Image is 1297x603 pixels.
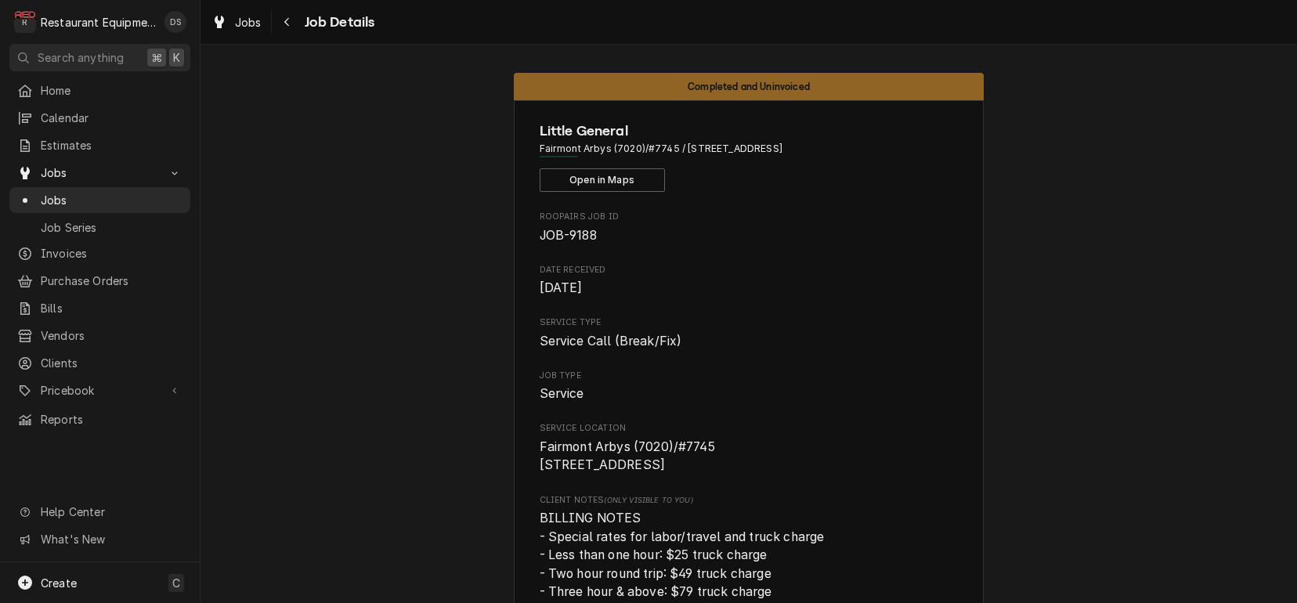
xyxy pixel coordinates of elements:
[41,504,181,520] span: Help Center
[9,268,190,294] a: Purchase Orders
[540,228,597,243] span: JOB-9188
[9,526,190,552] a: Go to What's New
[172,575,180,591] span: C
[540,370,959,403] div: Job Type
[205,9,268,35] a: Jobs
[41,82,182,99] span: Home
[540,511,825,600] span: BILLING NOTES - Special rates for labor/travel and truck charge - Less than one hour: $25 truck c...
[41,531,181,547] span: What's New
[540,211,959,223] span: Roopairs Job ID
[540,334,682,348] span: Service Call (Break/Fix)
[41,245,182,262] span: Invoices
[151,49,162,66] span: ⌘
[604,496,692,504] span: (Only Visible to You)
[41,411,182,428] span: Reports
[41,192,182,208] span: Jobs
[540,439,715,473] span: Fairmont Arbys (7020)/#7745 [STREET_ADDRESS]
[540,494,959,507] span: Client Notes
[41,14,156,31] div: Restaurant Equipment Diagnostics
[540,385,959,403] span: Job Type
[14,11,36,33] div: Restaurant Equipment Diagnostics's Avatar
[41,137,182,153] span: Estimates
[9,105,190,131] a: Calendar
[540,121,959,192] div: Client Information
[688,81,810,92] span: Completed and Uninvoiced
[540,142,959,156] span: Address
[41,327,182,344] span: Vendors
[540,211,959,244] div: Roopairs Job ID
[540,386,584,401] span: Service
[540,121,959,142] span: Name
[14,11,36,33] div: R
[164,11,186,33] div: Derek Stewart's Avatar
[9,78,190,103] a: Home
[9,406,190,432] a: Reports
[41,164,159,181] span: Jobs
[540,509,959,601] span: [object Object]
[540,438,959,475] span: Service Location
[9,215,190,240] a: Job Series
[300,12,375,33] span: Job Details
[9,44,190,71] button: Search anything⌘K
[41,273,182,289] span: Purchase Orders
[540,316,959,350] div: Service Type
[540,168,665,192] button: Open in Maps
[540,226,959,245] span: Roopairs Job ID
[9,295,190,321] a: Bills
[41,382,159,399] span: Pricebook
[514,73,984,100] div: Status
[9,350,190,376] a: Clients
[9,499,190,525] a: Go to Help Center
[9,187,190,213] a: Jobs
[235,14,262,31] span: Jobs
[540,264,959,298] div: Date Received
[540,494,959,602] div: [object Object]
[9,323,190,348] a: Vendors
[540,332,959,351] span: Service Type
[41,576,77,590] span: Create
[540,316,959,329] span: Service Type
[275,9,300,34] button: Navigate back
[41,300,182,316] span: Bills
[540,280,583,295] span: [DATE]
[38,49,124,66] span: Search anything
[9,377,190,403] a: Go to Pricebook
[540,279,959,298] span: Date Received
[540,422,959,435] span: Service Location
[9,240,190,266] a: Invoices
[164,11,186,33] div: DS
[173,49,180,66] span: K
[540,422,959,475] div: Service Location
[9,132,190,158] a: Estimates
[9,160,190,186] a: Go to Jobs
[540,370,959,382] span: Job Type
[41,355,182,371] span: Clients
[540,264,959,276] span: Date Received
[41,219,182,236] span: Job Series
[41,110,182,126] span: Calendar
